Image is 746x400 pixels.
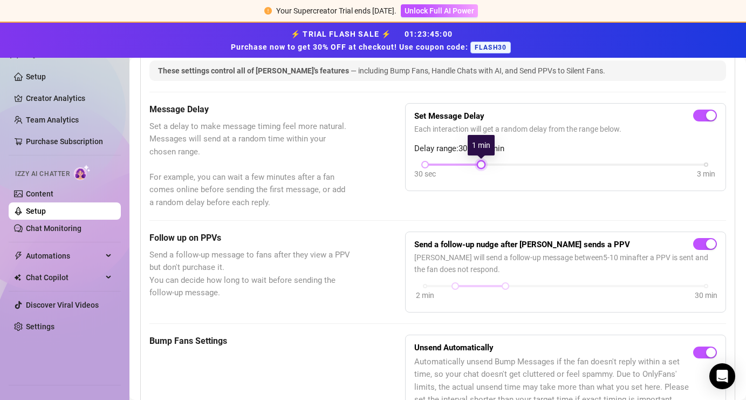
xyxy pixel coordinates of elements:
[414,111,484,121] strong: Set Message Delay
[414,252,717,275] span: [PERSON_NAME] will send a follow-up message between 5 - 10 min after a PPV is sent and the fan do...
[276,6,396,15] span: Your Supercreator Trial ends [DATE].
[26,207,46,215] a: Setup
[414,168,436,180] div: 30 sec
[414,123,717,135] span: Each interaction will get a random delay from the range below.
[401,6,478,15] a: Unlock Full AI Power
[26,269,102,286] span: Chat Copilot
[468,135,495,155] div: 1 min
[26,189,53,198] a: Content
[149,335,351,348] h5: Bump Fans Settings
[231,30,515,51] strong: ⚡ TRIAL FLASH SALE ⚡
[709,363,735,389] div: Open Intercom Messenger
[149,232,351,245] h5: Follow up on PPVs
[14,274,21,281] img: Chat Copilot
[26,322,54,331] a: Settings
[26,72,46,81] a: Setup
[15,169,70,179] span: Izzy AI Chatter
[26,90,112,107] a: Creator Analytics
[14,252,23,260] span: thunderbolt
[414,240,630,249] strong: Send a follow-up nudge after [PERSON_NAME] sends a PPV
[26,301,99,309] a: Discover Viral Videos
[26,133,112,150] a: Purchase Subscription
[26,247,102,265] span: Automations
[351,66,605,75] span: — including Bump Fans, Handle Chats with AI, and Send PPVs to Silent Fans.
[697,168,715,180] div: 3 min
[470,42,511,53] span: FLASH30
[74,165,91,180] img: AI Chatter
[695,289,717,301] div: 30 min
[149,120,351,209] span: Set a delay to make message timing feel more natural. Messages will send at a random time within ...
[401,4,478,17] button: Unlock Full AI Power
[26,116,79,124] a: Team Analytics
[405,6,474,15] span: Unlock Full AI Power
[405,30,453,38] span: 01 : 23 : 45 : 00
[149,249,351,300] span: Send a follow-up message to fans after they view a PPV but don't purchase it. You can decide how ...
[416,289,434,301] div: 2 min
[264,7,272,15] span: exclamation-circle
[414,343,494,352] strong: Unsend Automatically
[158,66,351,75] span: These settings control all of [PERSON_NAME]'s features
[414,143,717,155] span: Delay range: 30 sec - 1 min
[149,103,351,116] h5: Message Delay
[26,224,81,233] a: Chat Monitoring
[231,43,470,51] strong: Purchase now to get 30% OFF at checkout! Use coupon code:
